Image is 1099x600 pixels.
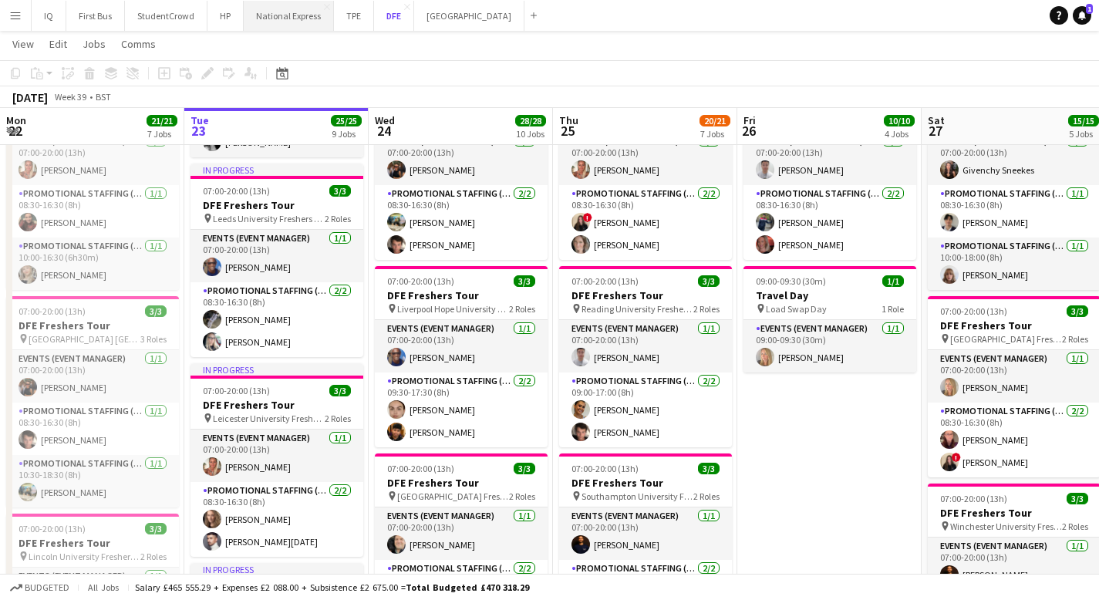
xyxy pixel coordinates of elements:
[375,185,548,260] app-card-role: Promotional Staffing (Brand Ambassadors)2/208:30-16:30 (8h)[PERSON_NAME][PERSON_NAME]
[559,266,732,447] app-job-card: 07:00-20:00 (13h)3/3DFE Freshers Tour Reading University Freshers Fair2 RolesEvents (Event Manage...
[4,122,26,140] span: 22
[559,320,732,372] app-card-role: Events (Event Manager)1/107:00-20:00 (13h)[PERSON_NAME]
[509,490,535,502] span: 2 Roles
[950,521,1062,532] span: Winchester University Freshers Fair
[43,34,73,54] a: Edit
[559,79,732,260] div: 07:00-20:00 (13h)3/3DFE Freshers Tour Nottingham University Freshers Fair2 RolesEvents (Event Man...
[6,185,179,238] app-card-role: Promotional Staffing (Brand Ambassadors)1/108:30-16:30 (8h)[PERSON_NAME]
[203,185,270,197] span: 07:00-20:00 (13h)
[509,303,535,315] span: 2 Roles
[145,523,167,534] span: 3/3
[25,582,69,593] span: Budgeted
[6,296,179,507] app-job-card: 07:00-20:00 (13h)3/3DFE Freshers Tour [GEOGRAPHIC_DATA] [GEOGRAPHIC_DATA] Freshers Fair3 RolesEve...
[190,430,363,482] app-card-role: Events (Event Manager)1/107:00-20:00 (13h)[PERSON_NAME]
[190,282,363,357] app-card-role: Promotional Staffing (Brand Ambassadors)2/208:30-16:30 (8h)[PERSON_NAME][PERSON_NAME]
[1062,333,1088,345] span: 2 Roles
[952,453,961,462] span: !
[1086,4,1093,14] span: 1
[190,230,363,282] app-card-role: Events (Event Manager)1/107:00-20:00 (13h)[PERSON_NAME]
[51,91,89,103] span: Week 39
[329,185,351,197] span: 3/3
[6,319,179,332] h3: DFE Freshers Tour
[743,133,916,185] app-card-role: Events (Event Manager)1/107:00-20:00 (13h)[PERSON_NAME]
[940,493,1007,504] span: 07:00-20:00 (13h)
[6,536,179,550] h3: DFE Freshers Tour
[882,275,904,287] span: 1/1
[743,266,916,372] app-job-card: 09:00-09:30 (30m)1/1Travel Day Load Swap Day1 RoleEvents (Event Manager)1/109:00-09:30 (30m)[PERS...
[1069,128,1098,140] div: 5 Jobs
[1067,493,1088,504] span: 3/3
[188,122,209,140] span: 23
[1073,6,1091,25] a: 1
[698,275,720,287] span: 3/3
[135,581,529,593] div: Salary £465 555.29 + Expenses £2 088.00 + Subsistence £2 675.00 =
[325,213,351,224] span: 2 Roles
[414,1,524,31] button: [GEOGRAPHIC_DATA]
[85,581,122,593] span: All jobs
[331,115,362,126] span: 25/25
[741,122,756,140] span: 26
[6,79,179,290] div: 07:00-20:00 (13h)3/3DFE Freshers Tour Keele University Freshers Fair3 RolesEvents (Event Manager)...
[373,122,395,140] span: 24
[29,333,140,345] span: [GEOGRAPHIC_DATA] [GEOGRAPHIC_DATA] Freshers Fair
[743,320,916,372] app-card-role: Events (Event Manager)1/109:00-09:30 (30m)[PERSON_NAME]
[115,34,162,54] a: Comms
[743,288,916,302] h3: Travel Day
[207,1,244,31] button: HP
[766,303,827,315] span: Load Swap Day
[190,163,363,176] div: In progress
[406,581,529,593] span: Total Budgeted £470 318.29
[140,551,167,562] span: 2 Roles
[387,463,454,474] span: 07:00-20:00 (13h)
[700,128,730,140] div: 7 Jobs
[374,1,414,31] button: DFE
[145,305,167,317] span: 3/3
[147,128,177,140] div: 7 Jobs
[743,113,756,127] span: Fri
[6,455,179,507] app-card-role: Promotional Staffing (Brand Ambassadors)1/110:30-18:30 (8h)[PERSON_NAME]
[557,122,578,140] span: 25
[334,1,374,31] button: TPE
[693,303,720,315] span: 2 Roles
[375,507,548,560] app-card-role: Events (Event Manager)1/107:00-20:00 (13h)[PERSON_NAME]
[582,303,693,315] span: Reading University Freshers Fair
[1068,115,1099,126] span: 15/15
[1062,521,1088,532] span: 2 Roles
[32,1,66,31] button: IQ
[375,79,548,260] app-job-card: 07:00-20:00 (13h)3/3DFE Freshers Tour Kingston University Freshers Fair2 RolesEvents (Event Manag...
[203,385,270,396] span: 07:00-20:00 (13h)
[375,288,548,302] h3: DFE Freshers Tour
[190,563,363,575] div: In progress
[950,333,1062,345] span: [GEOGRAPHIC_DATA] Freshers Fair
[925,122,945,140] span: 27
[8,579,72,596] button: Budgeted
[125,1,207,31] button: StudentCrowd
[514,275,535,287] span: 3/3
[375,372,548,447] app-card-role: Promotional Staffing (Brand Ambassadors)2/209:30-17:30 (8h)[PERSON_NAME][PERSON_NAME]
[743,79,916,260] app-job-card: 07:00-20:00 (13h)3/3DFE Freshers Tour Hertfordshire University Freshers Fair2 RolesEvents (Event ...
[6,403,179,455] app-card-role: Promotional Staffing (Brand Ambassadors)1/108:30-16:30 (8h)[PERSON_NAME]
[397,303,509,315] span: Liverpool Hope University Freshers Fair
[12,89,48,105] div: [DATE]
[6,34,40,54] a: View
[19,305,86,317] span: 07:00-20:00 (13h)
[516,128,545,140] div: 10 Jobs
[514,463,535,474] span: 3/3
[6,113,26,127] span: Mon
[190,163,363,357] app-job-card: In progress07:00-20:00 (13h)3/3DFE Freshers Tour Leeds University Freshers Fair2 RolesEvents (Eve...
[885,128,914,140] div: 4 Jobs
[375,476,548,490] h3: DFE Freshers Tour
[756,275,826,287] span: 09:00-09:30 (30m)
[6,238,179,290] app-card-role: Promotional Staffing (Brand Ambassadors)1/110:00-16:30 (6h30m)[PERSON_NAME]
[6,350,179,403] app-card-role: Events (Event Manager)1/107:00-20:00 (13h)[PERSON_NAME]
[559,133,732,185] app-card-role: Events (Event Manager)1/107:00-20:00 (13h)[PERSON_NAME]
[559,372,732,447] app-card-role: Promotional Staffing (Brand Ambassadors)2/209:00-17:00 (8h)[PERSON_NAME][PERSON_NAME]
[332,128,361,140] div: 9 Jobs
[375,266,548,447] app-job-card: 07:00-20:00 (13h)3/3DFE Freshers Tour Liverpool Hope University Freshers Fair2 RolesEvents (Event...
[29,551,140,562] span: Lincoln University Freshers Fair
